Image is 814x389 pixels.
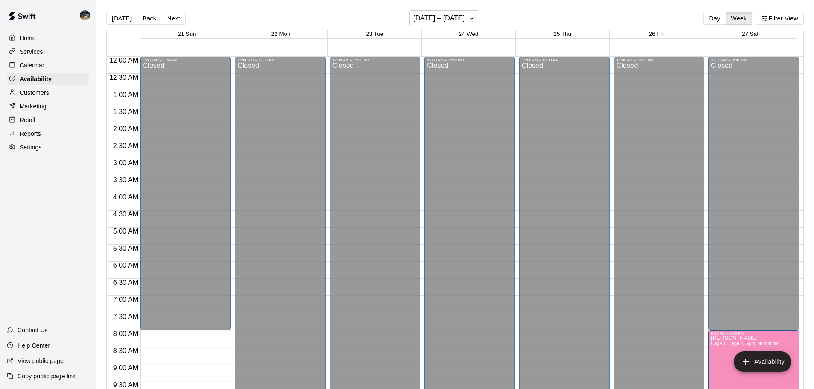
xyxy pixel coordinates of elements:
p: Settings [20,143,42,152]
span: 4:00 AM [111,193,141,201]
p: Contact Us [18,326,48,334]
span: 9:00 AM [111,364,141,371]
p: Availability [20,75,52,83]
div: 12:00 AM – 12:00 PM [522,58,607,62]
button: 27 Sat [742,31,758,37]
div: 12:00 AM – 8:00 AM: Closed [140,57,231,330]
span: 9:30 AM [111,381,141,389]
p: Help Center [18,341,50,350]
span: 8:00 AM [111,330,141,337]
span: 1:30 AM [111,108,141,115]
div: 12:00 AM – 8:00 AM: Closed [708,57,799,330]
span: 7:30 AM [111,313,141,320]
div: Nolan Gilbert [78,7,96,24]
p: Copy public page link [18,372,76,380]
span: 5:30 AM [111,245,141,252]
a: Home [7,32,89,44]
span: 6:00 AM [111,262,141,269]
p: View public page [18,357,64,365]
p: Home [20,34,36,42]
button: add [734,351,791,372]
p: Calendar [20,61,44,70]
span: 2:30 AM [111,142,141,149]
a: Retail [7,114,89,126]
a: Marketing [7,100,89,113]
div: 12:00 AM – 12:00 PM [238,58,323,62]
span: 2:00 AM [111,125,141,132]
span: 4:30 AM [111,211,141,218]
div: 12:00 AM – 8:00 AM [711,58,796,62]
div: 12:00 AM – 12:00 PM [617,58,702,62]
a: Calendar [7,59,89,72]
div: 12:00 AM – 12:00 PM [332,58,418,62]
h6: [DATE] – [DATE] [413,12,465,24]
span: 12:00 AM [107,57,141,64]
button: 25 Thu [554,31,571,37]
span: 3:00 AM [111,159,141,167]
a: Services [7,45,89,58]
p: Marketing [20,102,47,111]
button: [DATE] – [DATE] [409,10,479,26]
div: Closed [143,62,228,333]
div: Closed [711,62,796,333]
span: 8:30 AM [111,347,141,354]
span: 5:00 AM [111,228,141,235]
button: [DATE] [106,12,137,25]
p: Retail [20,116,35,124]
p: Customers [20,88,49,97]
button: 21 Sun [178,31,196,37]
a: Availability [7,73,89,85]
a: Customers [7,86,89,99]
button: Filter View [756,12,804,25]
div: 12:00 AM – 12:00 PM [427,58,512,62]
img: Nolan Gilbert [80,10,90,20]
span: 12:30 AM [107,74,141,81]
button: 26 Fri [649,31,664,37]
span: 6:30 AM [111,279,141,286]
button: 22 Mon [271,31,290,37]
span: Cage 1, Cage 2, Gym, Nutritionist [711,341,780,346]
span: 3:30 AM [111,176,141,184]
button: 24 Wed [459,31,479,37]
button: Week [726,12,752,25]
p: Services [20,47,43,56]
span: 1:00 AM [111,91,141,98]
button: Back [137,12,162,25]
div: 8:00 AM – 8:00 PM [711,331,796,336]
span: 7:00 AM [111,296,141,303]
a: Settings [7,141,89,154]
button: Next [162,12,185,25]
button: 23 Tue [366,31,383,37]
div: 12:00 AM – 8:00 AM [143,58,228,62]
a: Reports [7,127,89,140]
button: Day [703,12,726,25]
p: Reports [20,129,41,138]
